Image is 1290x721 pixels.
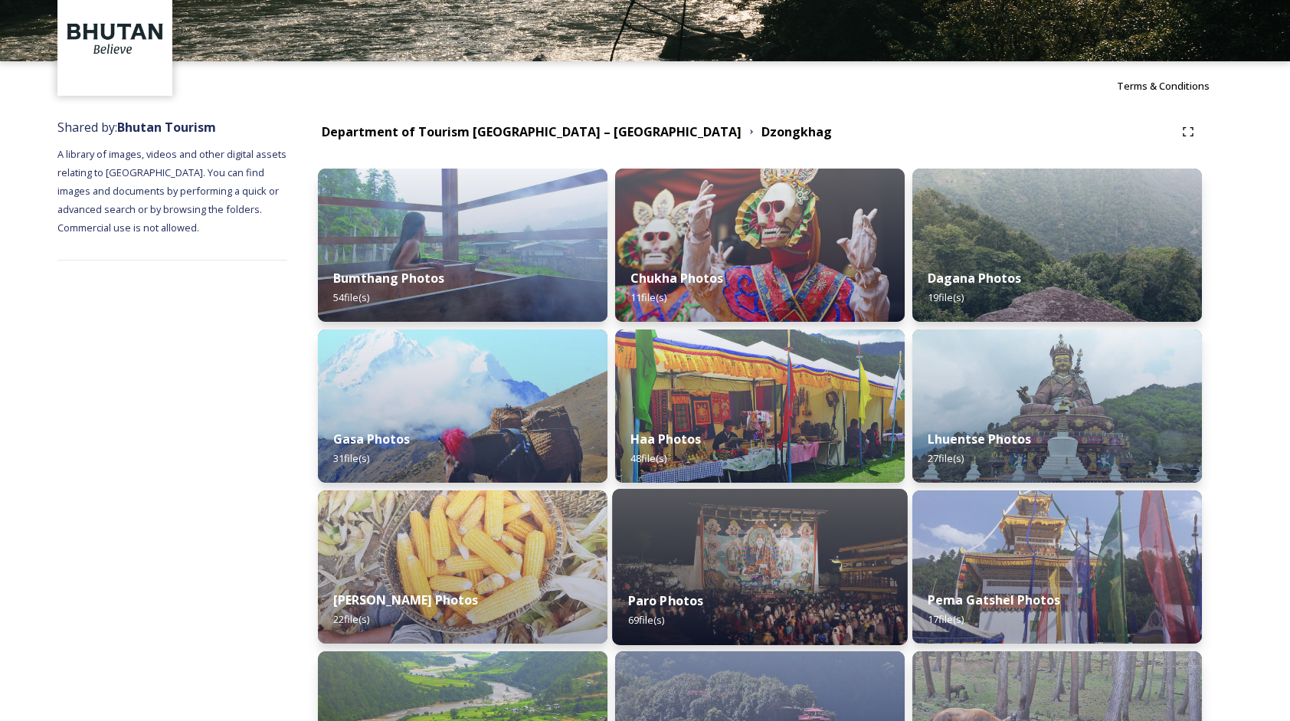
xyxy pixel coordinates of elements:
img: mongar5.jpg [318,490,607,644]
span: 69 file(s) [628,613,665,627]
img: Festival%2520Header.jpg [912,490,1202,644]
img: tshechu%2520story%2520image-8.jpg [615,169,905,322]
strong: Bhutan Tourism [117,119,216,136]
img: Haa%2520festival%2520story%2520image1.jpg [615,329,905,483]
span: 22 file(s) [333,612,369,626]
span: 54 file(s) [333,290,369,304]
a: Terms & Conditions [1117,77,1233,95]
strong: Dzongkhag [761,123,832,140]
span: 17 file(s) [928,612,964,626]
img: Takila1%283%29.jpg [912,329,1202,483]
strong: Chukha Photos [630,270,723,287]
span: 19 file(s) [928,290,964,304]
span: Shared by: [57,119,216,136]
img: parofestivals%2520teaser.jpg [612,489,908,645]
span: 31 file(s) [333,451,369,465]
span: Terms & Conditions [1117,79,1210,93]
strong: Dagana Photos [928,270,1021,287]
strong: Lhuentse Photos [928,431,1031,447]
strong: [PERSON_NAME] Photos [333,592,478,608]
img: gasa%2520story%2520image2.jpg [318,329,607,483]
span: 27 file(s) [928,451,964,465]
span: 11 file(s) [630,290,666,304]
strong: Department of Tourism [GEOGRAPHIC_DATA] – [GEOGRAPHIC_DATA] [322,123,742,140]
strong: Gasa Photos [333,431,410,447]
strong: Bumthang Photos [333,270,444,287]
img: stone%2520stairs2.jpg [912,169,1202,322]
strong: Paro Photos [628,592,704,609]
span: 48 file(s) [630,451,666,465]
strong: Pema Gatshel Photos [928,592,1060,608]
span: A library of images, videos and other digital assets relating to [GEOGRAPHIC_DATA]. You can find ... [57,147,289,234]
img: hot%2520stone%2520bath.jpg [318,169,607,322]
strong: Haa Photos [630,431,701,447]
